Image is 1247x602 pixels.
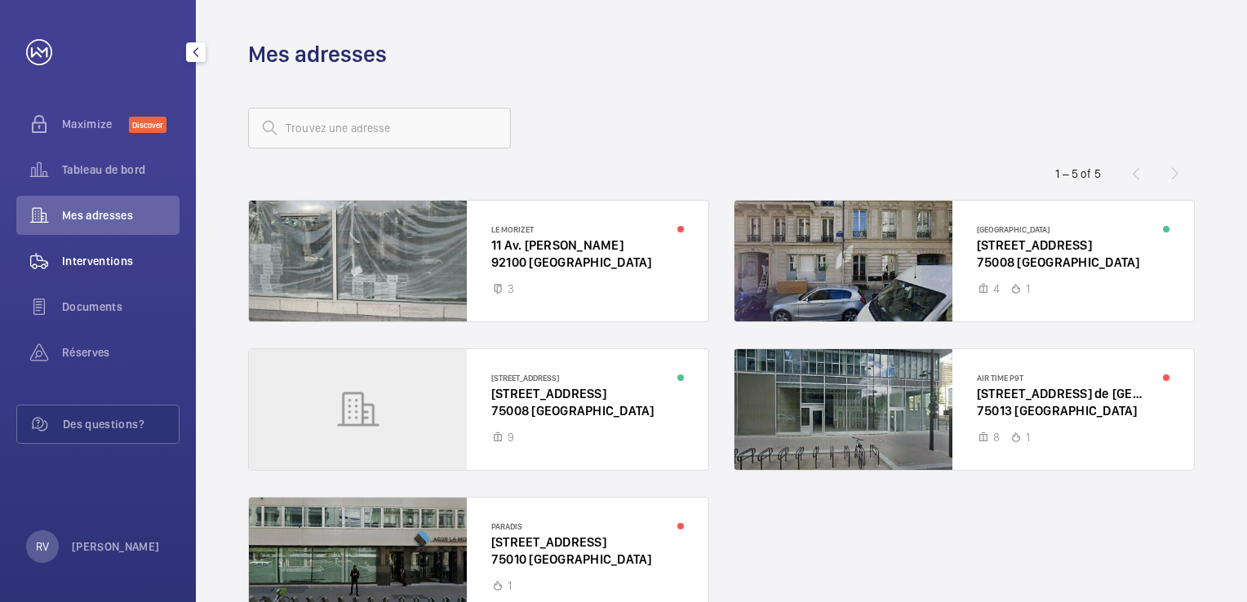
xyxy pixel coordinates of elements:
[248,108,511,148] input: Trouvez une adresse
[248,39,387,69] h1: Mes adresses
[62,207,180,224] span: Mes adresses
[62,253,180,269] span: Interventions
[36,538,49,555] p: RV
[72,538,160,555] p: [PERSON_NAME]
[1055,166,1101,182] div: 1 – 5 of 5
[62,162,180,178] span: Tableau de bord
[129,117,166,133] span: Discover
[63,416,179,432] span: Des questions?
[62,299,180,315] span: Documents
[62,344,180,361] span: Réserves
[62,116,129,132] span: Maximize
